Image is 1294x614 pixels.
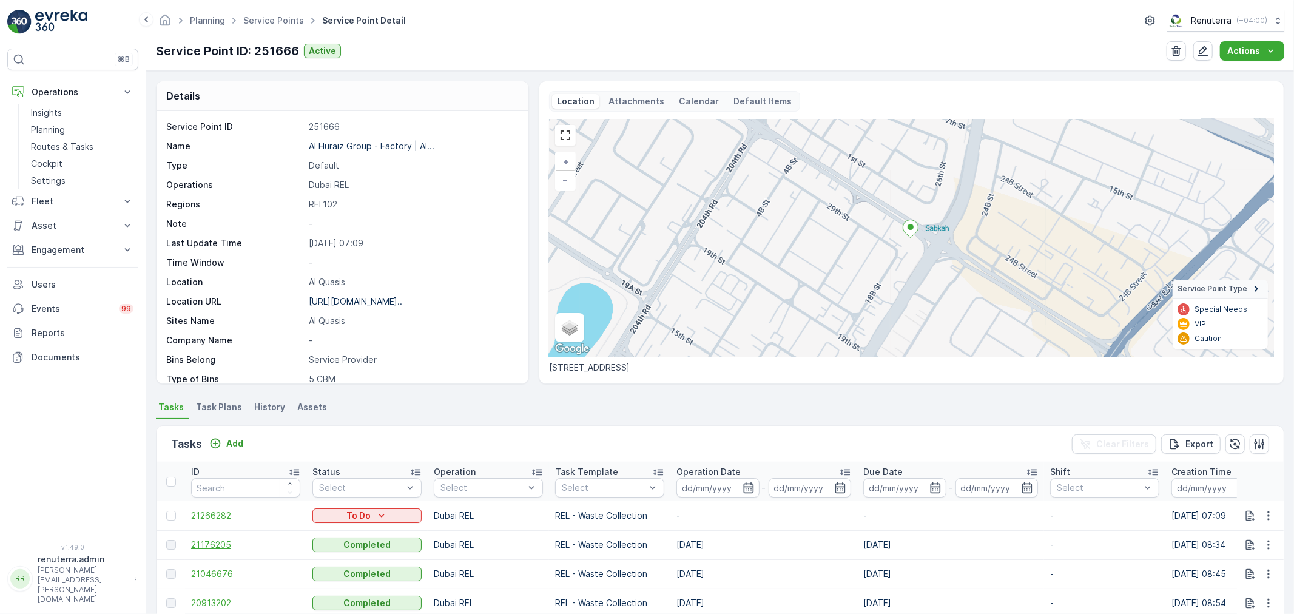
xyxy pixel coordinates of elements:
[549,559,670,589] td: REL - Waste Collection
[190,15,225,25] a: Planning
[7,189,138,214] button: Fleet
[769,478,852,498] input: dd/mm/yyyy
[1236,16,1267,25] p: ( +04:00 )
[166,373,304,385] p: Type of Bins
[226,437,243,450] p: Add
[312,508,422,523] button: To Do
[1195,305,1247,314] p: Special Needs
[191,539,300,551] a: 21176205
[7,544,138,551] span: v 1.49.0
[166,334,304,346] p: Company Name
[1185,438,1213,450] p: Export
[562,175,568,185] span: −
[7,10,32,34] img: logo
[556,126,575,144] a: View Fullscreen
[562,482,645,494] p: Select
[309,198,516,211] p: REL102
[557,95,595,107] p: Location
[1050,466,1070,478] p: Shift
[555,466,618,478] p: Task Template
[563,157,568,167] span: +
[26,104,138,121] a: Insights
[428,501,549,530] td: Dubai REL
[1227,45,1260,57] p: Actions
[1044,559,1165,589] td: -
[440,482,524,494] p: Select
[32,195,114,207] p: Fleet
[32,278,133,291] p: Users
[955,478,1039,498] input: dd/mm/yyyy
[35,10,87,34] img: logo_light-DOdMpM7g.png
[309,334,516,346] p: -
[1057,482,1141,494] p: Select
[166,89,200,103] p: Details
[166,511,176,521] div: Toggle Row Selected
[31,141,93,153] p: Routes & Tasks
[166,354,304,366] p: Bins Belong
[166,569,176,579] div: Toggle Row Selected
[949,481,953,495] p: -
[428,530,549,559] td: Dubai REL
[434,466,476,478] p: Operation
[38,565,129,604] p: [PERSON_NAME][EMAIL_ADDRESS][PERSON_NAME][DOMAIN_NAME]
[7,553,138,604] button: RRrenuterra.admin[PERSON_NAME][EMAIL_ADDRESS][PERSON_NAME][DOMAIN_NAME]
[166,160,304,172] p: Type
[158,18,172,29] a: Homepage
[309,160,516,172] p: Default
[1173,280,1268,299] summary: Service Point Type
[309,121,516,133] p: 251666
[7,214,138,238] button: Asset
[32,244,114,256] p: Engagement
[7,321,138,345] a: Reports
[1171,466,1232,478] p: Creation Time
[552,341,592,357] a: Open this area in Google Maps (opens a new window)
[309,218,516,230] p: -
[304,44,341,58] button: Active
[309,276,516,288] p: Al Quasis
[319,482,403,494] p: Select
[171,436,202,453] p: Tasks
[166,121,304,133] p: Service Point ID
[26,138,138,155] a: Routes & Tasks
[552,341,592,357] img: Google
[670,501,857,530] td: -
[26,172,138,189] a: Settings
[1195,319,1206,329] p: VIP
[1178,284,1247,294] span: Service Point Type
[309,315,516,327] p: Al Quasis
[26,155,138,172] a: Cockpit
[549,530,670,559] td: REL - Waste Collection
[670,559,857,589] td: [DATE]
[1072,434,1156,454] button: Clear Filters
[191,510,300,522] a: 21266282
[309,373,516,385] p: 5 CBM
[196,401,242,413] span: Task Plans
[857,559,1044,589] td: [DATE]
[7,345,138,369] a: Documents
[32,220,114,232] p: Asset
[549,362,1274,374] p: [STREET_ADDRESS]
[156,42,299,60] p: Service Point ID: 251666
[346,510,371,522] p: To Do
[762,481,766,495] p: -
[7,297,138,321] a: Events99
[7,272,138,297] a: Users
[10,569,30,589] div: RR
[191,597,300,609] a: 20913202
[309,45,336,57] p: Active
[343,568,391,580] p: Completed
[343,597,391,609] p: Completed
[309,141,434,151] p: Al Huraiz Group - Factory | Al...
[38,553,129,565] p: renuterra.admin
[1191,15,1232,27] p: Renuterra
[343,539,391,551] p: Completed
[857,501,1044,530] td: -
[191,466,200,478] p: ID
[863,478,946,498] input: dd/mm/yyyy
[320,15,408,27] span: Service Point Detail
[166,276,304,288] p: Location
[309,237,516,249] p: [DATE] 07:09
[32,86,114,98] p: Operations
[312,466,340,478] p: Status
